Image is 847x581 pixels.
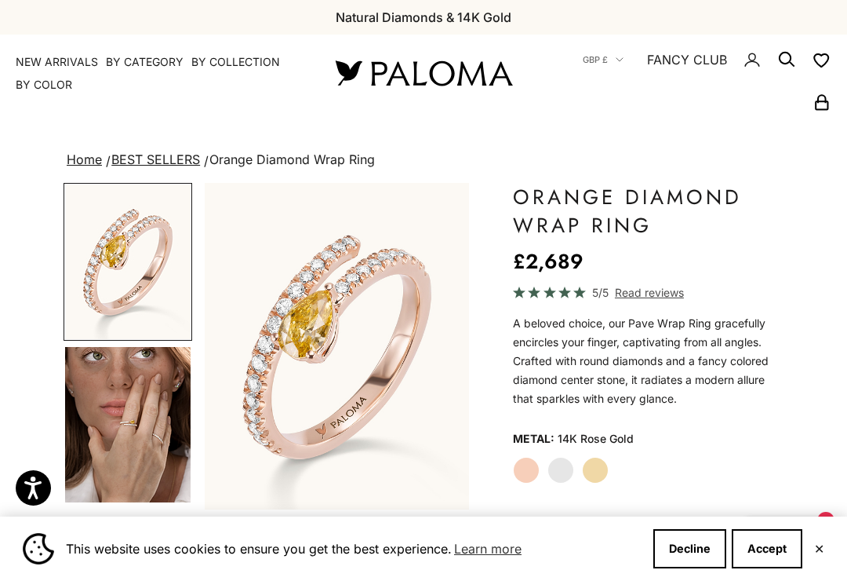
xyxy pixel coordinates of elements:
span: Orange Diamond Wrap Ring [209,152,375,167]
a: BEST SELLERS [111,152,200,167]
span: Read reviews [615,283,684,301]
button: Go to item 4 [64,345,192,504]
a: FANCY CLUB [647,49,727,70]
button: Close [814,544,824,554]
variant-option-value: 14K Rose Gold [558,427,634,451]
a: Size Chart [719,514,783,528]
summary: By Category [106,54,184,70]
div: A beloved choice, our Pave Wrap Ring gracefully encircles your finger, captivating from all angle... [513,314,783,408]
button: Go to item 1 [64,183,192,341]
a: Learn more [452,537,524,561]
span: 5/5 [592,283,609,301]
summary: By Collection [191,54,280,70]
button: Decline [653,529,726,568]
button: GBP £ [583,53,623,67]
span: This website uses cookies to ensure you get the best experience. [66,537,641,561]
legend: Metal: [513,427,554,451]
button: Accept [732,529,802,568]
nav: Primary navigation [16,54,298,93]
sale-price: £2,689 [513,246,583,277]
p: Natural Diamonds & 14K Gold [336,7,511,27]
div: Item 1 of 18 [205,183,469,510]
nav: Secondary navigation [549,35,831,111]
img: #RoseGold [65,185,191,339]
h1: Orange Diamond Wrap Ring [513,183,783,239]
img: Cookie banner [23,533,54,565]
img: #RoseGold [205,183,469,510]
span: GBP £ [583,53,608,67]
a: Home [67,152,102,167]
nav: breadcrumbs [64,149,783,171]
summary: By Color [16,77,72,93]
a: NEW ARRIVALS [16,54,98,70]
a: 5/5 Read reviews [513,283,783,301]
legend: Ring Size: [513,510,571,533]
img: #YellowGold #RoseGold #WhiteGold [65,347,191,502]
